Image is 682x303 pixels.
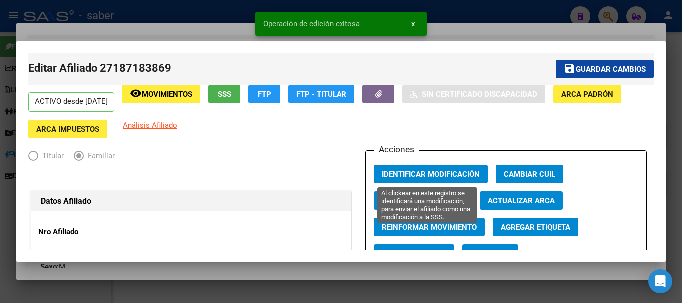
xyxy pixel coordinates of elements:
[36,125,99,134] span: ARCA Impuestos
[403,15,423,33] button: x
[422,90,537,99] span: Sin Certificado Discapacidad
[556,60,654,78] button: Guardar cambios
[374,143,419,156] h3: Acciones
[248,85,280,103] button: FTP
[263,19,360,29] span: Operación de edición exitosa
[374,165,488,183] button: Identificar Modificación
[470,249,510,258] span: Categoria
[553,85,621,103] button: ARCA Padrón
[462,244,518,263] button: Categoria
[28,153,125,162] mat-radio-group: Elija una opción
[374,218,485,236] button: Reinformar Movimiento
[488,196,555,205] span: Actualizar ARCA
[296,90,346,99] span: FTP - Titular
[374,191,472,210] button: Agregar Movimiento
[122,85,200,103] button: Movimientos
[480,191,563,210] button: Actualizar ARCA
[382,223,477,232] span: Reinformar Movimiento
[493,218,578,236] button: Agregar Etiqueta
[382,249,446,258] span: Vencimiento PMI
[648,269,672,293] div: Open Intercom Messenger
[28,62,171,74] span: Editar Afiliado 27187183869
[402,85,545,103] button: Sin Certificado Discapacidad
[38,226,130,238] p: Nro Afiliado
[142,90,192,99] span: Movimientos
[504,170,555,179] span: Cambiar CUIL
[41,195,341,207] h1: Datos Afiliado
[38,150,64,162] span: Titular
[411,19,415,28] span: x
[288,85,354,103] button: FTP - Titular
[501,223,570,232] span: Agregar Etiqueta
[564,62,576,74] mat-icon: save
[208,85,240,103] button: SSS
[28,92,114,112] p: ACTIVO desde [DATE]
[218,90,231,99] span: SSS
[374,244,454,263] button: Vencimiento PMI
[123,121,177,130] span: Análisis Afiliado
[496,165,563,183] button: Cambiar CUIL
[258,90,271,99] span: FTP
[84,150,115,162] span: Familiar
[28,120,107,138] button: ARCA Impuestos
[130,87,142,99] mat-icon: remove_red_eye
[561,90,613,99] span: ARCA Padrón
[382,196,464,205] span: Agregar Movimiento
[382,170,480,179] span: Identificar Modificación
[576,65,646,74] span: Guardar cambios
